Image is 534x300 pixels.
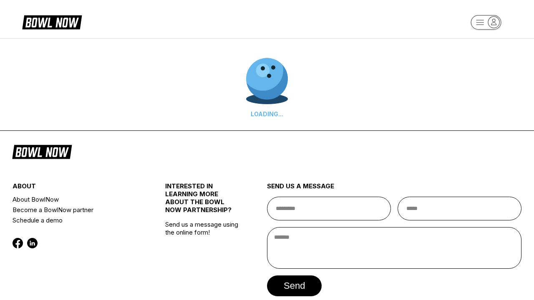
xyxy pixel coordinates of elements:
[13,182,140,194] div: about
[246,110,288,117] div: LOADING...
[267,182,521,197] div: send us a message
[165,182,242,220] div: INTERESTED IN LEARNING MORE ABOUT THE BOWL NOW PARTNERSHIP?
[267,275,322,296] button: send
[13,194,140,205] a: About BowlNow
[13,215,140,225] a: Schedule a demo
[13,205,140,215] a: Become a BowlNow partner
